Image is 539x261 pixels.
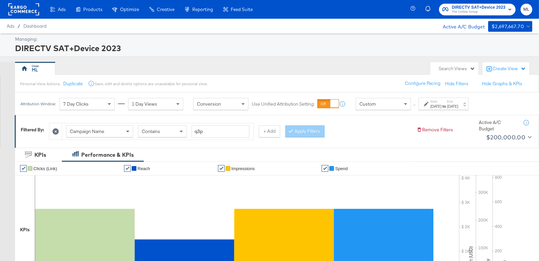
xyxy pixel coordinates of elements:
div: ML [32,67,38,73]
button: Hide Filters [445,81,468,87]
span: Custom [359,101,376,107]
span: Ads [58,7,66,12]
div: Filtered By: [21,127,44,133]
button: ML [521,4,532,15]
div: Create View [493,66,526,72]
span: Conversion [197,101,221,107]
span: / [14,23,23,29]
div: KPIs [34,151,46,159]
a: ✔ [20,165,27,172]
div: Attribution Window: [20,102,56,106]
button: $200,000.00 [483,132,533,143]
button: $2,697,667.70 [488,21,532,32]
div: DIRECTV SAT+Device 2023 [15,42,531,54]
label: Use Unified Attribution Setting: [252,101,315,107]
button: Remove Filters [417,127,453,133]
span: 1 Day Views [132,101,157,107]
span: Optimize [120,7,139,12]
div: $2,697,667.70 [492,22,524,31]
button: Configure Pacing [400,78,445,90]
span: Clicks (Link) [33,166,57,171]
span: The CoStar Group [452,9,506,15]
span: DIRECTV SAT+Device 2023 [452,4,506,11]
button: DIRECTV SAT+Device 2023The CoStar Group [439,4,516,15]
span: Spend [335,166,348,171]
span: Impressions [231,166,255,171]
span: Creative [157,7,175,12]
div: Active A/C Budget [479,119,516,132]
div: Active A/C Budget [436,21,485,31]
div: KPIs [20,227,30,233]
div: Personal View Actions: [20,81,61,87]
div: [DATE] [430,104,441,109]
span: 7 Day Clicks [63,101,89,107]
span: Reach [137,166,150,171]
div: [DATE] [447,104,458,109]
span: ML [523,6,530,13]
span: Contains [142,128,160,134]
div: Search Views [439,66,475,72]
label: End: [447,99,458,104]
div: Performance & KPIs [81,151,134,159]
button: Duplicate [63,81,83,87]
label: Start: [430,99,441,104]
a: ✔ [218,165,225,172]
span: Products [83,7,102,12]
div: $200,000.00 [486,132,525,142]
a: ✔ [322,165,328,172]
span: Campaign Name [70,128,104,134]
strong: to [441,104,447,109]
a: Dashboard [23,23,46,29]
span: Reporting [192,7,213,12]
span: Feed Suite [231,7,253,12]
input: Enter a search term [192,125,249,138]
a: ✔ [124,165,131,172]
div: Managing: [15,36,531,42]
button: + Add [259,125,280,137]
span: Ads [7,23,14,29]
button: Hide Graphs & KPIs [482,81,522,87]
span: ↑ [412,104,418,106]
div: Save, edit and delete options are unavailable for personal view. [95,81,207,87]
